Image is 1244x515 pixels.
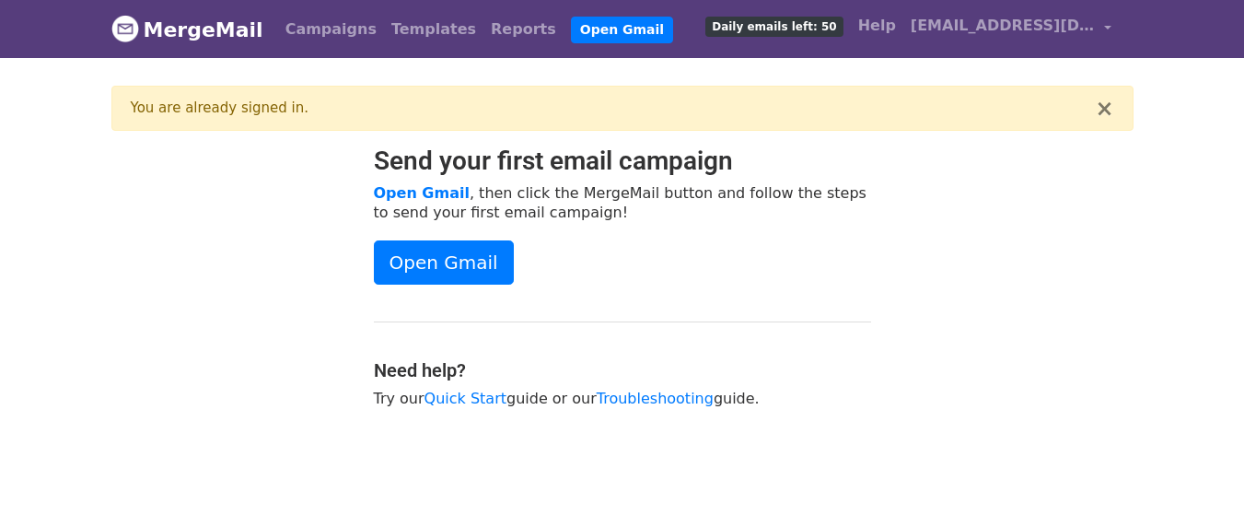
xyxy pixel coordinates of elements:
span: Daily emails left: 50 [705,17,843,37]
a: Open Gmail [374,240,514,285]
img: MergeMail logo [111,15,139,42]
a: Help [851,7,903,44]
p: Try our guide or our guide. [374,389,871,408]
p: , then click the MergeMail button and follow the steps to send your first email campaign! [374,183,871,222]
a: Open Gmail [571,17,673,43]
a: Open Gmail [374,184,470,202]
a: MergeMail [111,10,263,49]
h2: Send your first email campaign [374,146,871,177]
a: Reports [483,11,564,48]
a: Templates [384,11,483,48]
span: [EMAIL_ADDRESS][DOMAIN_NAME] [911,15,1095,37]
a: Campaigns [278,11,384,48]
a: Troubleshooting [597,390,714,407]
button: × [1095,98,1113,120]
a: Daily emails left: 50 [698,7,850,44]
a: [EMAIL_ADDRESS][DOMAIN_NAME] [903,7,1119,51]
h4: Need help? [374,359,871,381]
div: You are already signed in. [131,98,1096,119]
a: Quick Start [424,390,506,407]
